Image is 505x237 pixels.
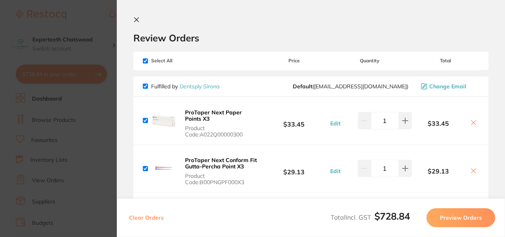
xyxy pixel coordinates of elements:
span: Total [412,58,479,63]
button: Clear Orders [127,208,166,227]
span: clientservices@dentsplysirona.com [293,83,408,90]
h2: Review Orders [133,32,488,44]
span: Select All [143,58,222,63]
span: Change Email [429,83,466,90]
b: $33.45 [412,120,465,127]
button: ProTaper Next Conform Fit Gutta-Percha Point X3 Product Code:B00PNGPF000X3 [183,157,260,186]
b: $33.45 [260,114,327,128]
b: ProTaper Next Conform Fit Gutta-Percha Point X3 [185,157,257,170]
span: Total Incl. GST [331,213,410,221]
b: Default [293,83,312,90]
button: Preview Orders [426,208,495,227]
b: $29.13 [260,161,327,176]
span: Product Code: B00PNGPF000X3 [185,173,258,185]
p: Fulfilled by [151,83,219,90]
button: Edit [328,168,343,175]
b: ProTaper Next Paper Points X3 [185,109,242,122]
span: Product Code: A022Q00000300 [185,125,258,138]
button: ProTaper Next Paper Points X3 Product Code:A022Q00000300 [183,109,260,138]
b: $29.13 [412,168,465,175]
button: Edit [328,120,343,127]
span: Price [260,58,327,63]
button: Change Email [419,83,479,90]
span: Quantity [328,58,412,63]
img: NmE0MzZjNA [151,108,176,133]
a: Dentsply Sirona [180,83,219,90]
b: $728.84 [374,210,410,222]
img: ZWpidGJhdQ [151,156,176,181]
